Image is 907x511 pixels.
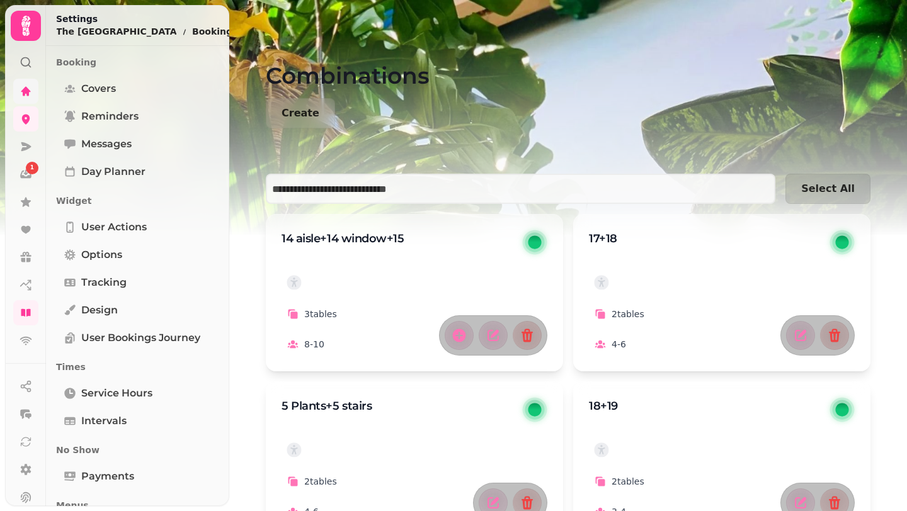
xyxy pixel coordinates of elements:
[304,308,337,320] span: 3 tables
[56,408,219,434] a: Intervals
[589,230,830,247] h1: 17+18
[56,104,219,129] a: Reminders
[13,162,38,187] a: 1
[81,386,152,401] span: Service Hours
[81,220,147,235] span: User actions
[56,270,219,295] a: Tracking
[81,303,118,318] span: Design
[282,108,319,118] span: Create
[56,356,219,378] p: Times
[266,98,335,128] button: Create
[81,469,134,484] span: Payments
[56,159,219,184] a: Day Planner
[266,33,870,88] h1: Combinations
[56,189,219,212] p: Widget
[56,242,219,267] a: Options
[56,325,219,351] a: User Bookings Journey
[56,132,219,157] a: Messages
[56,25,248,38] nav: breadcrumb
[612,338,626,351] span: 4 - 6
[304,338,324,351] span: 8 - 10
[81,330,200,345] span: User Bookings Journey
[573,214,870,371] div: 17+182tables4-6
[612,475,644,488] span: 2 tables
[81,137,132,152] span: Messages
[81,413,127,429] span: Intervals
[81,247,122,262] span: Options
[56,51,219,74] p: Booking
[612,308,644,320] span: 2 tables
[56,464,219,489] a: Payments
[81,164,145,179] span: Day Planner
[282,397,522,415] h1: 5 Plants+5 stairs
[304,475,337,488] span: 2 tables
[81,275,127,290] span: Tracking
[56,13,248,25] h2: Settings
[81,81,116,96] span: Covers
[785,174,870,204] button: Select All
[81,109,139,124] span: Reminders
[192,25,248,38] button: Bookings
[56,215,219,240] a: User actions
[801,184,855,194] span: Select All
[56,76,219,101] a: Covers
[266,214,563,371] div: 14 aisle+14 window+153tables8-10
[56,439,219,461] p: No Show
[56,25,177,38] p: The [GEOGRAPHIC_DATA]
[56,381,219,406] a: Service Hours
[589,397,830,415] h1: 18+19
[56,298,219,323] a: Design
[30,164,34,172] span: 1
[282,230,522,247] h1: 14 aisle+14 window+15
